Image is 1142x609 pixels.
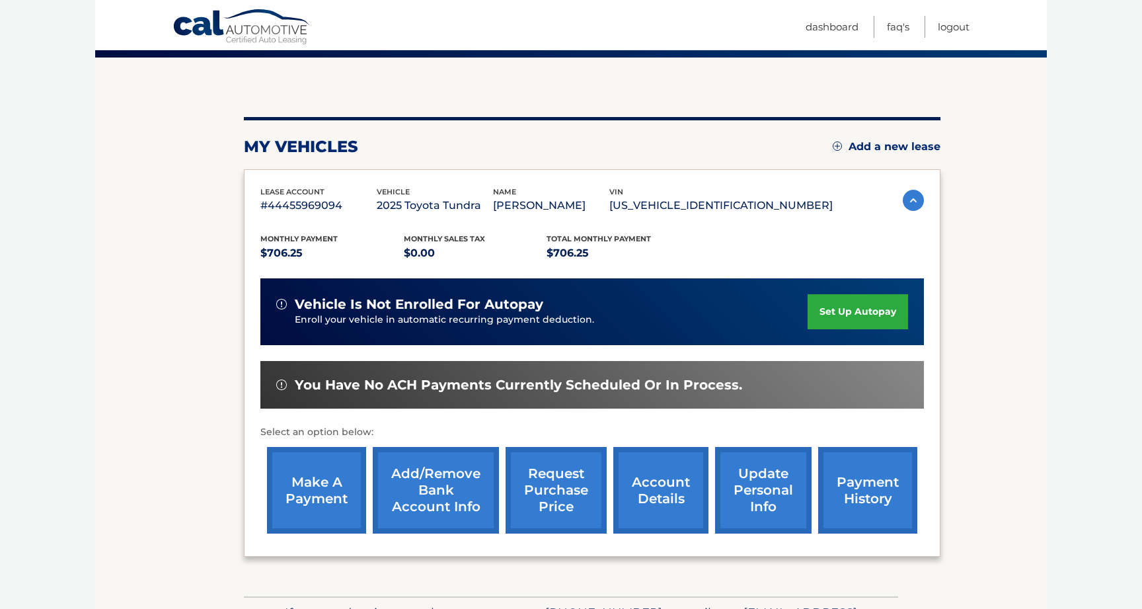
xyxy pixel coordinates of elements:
[373,447,499,534] a: Add/Remove bank account info
[808,294,908,329] a: set up autopay
[613,447,708,534] a: account details
[260,196,377,215] p: #44455969094
[833,140,940,153] a: Add a new lease
[260,234,338,243] span: Monthly Payment
[244,137,358,157] h2: my vehicles
[715,447,812,534] a: update personal info
[260,425,924,440] p: Select an option below:
[493,196,609,215] p: [PERSON_NAME]
[267,447,366,534] a: make a payment
[903,190,924,211] img: accordion-active.svg
[547,234,651,243] span: Total Monthly Payment
[493,187,516,196] span: name
[818,447,917,534] a: payment history
[295,313,808,327] p: Enroll your vehicle in automatic recurring payment deduction.
[295,296,543,313] span: vehicle is not enrolled for autopay
[404,244,547,263] p: $0.00
[260,187,324,196] span: lease account
[260,244,404,263] p: $706.25
[172,9,311,47] a: Cal Automotive
[377,187,410,196] span: vehicle
[547,244,690,263] p: $706.25
[609,187,623,196] span: vin
[806,16,858,38] a: Dashboard
[833,142,842,151] img: add.svg
[276,299,287,309] img: alert-white.svg
[938,16,970,38] a: Logout
[887,16,909,38] a: FAQ's
[276,380,287,390] img: alert-white.svg
[377,196,493,215] p: 2025 Toyota Tundra
[404,234,485,243] span: Monthly sales Tax
[506,447,607,534] a: request purchase price
[609,196,833,215] p: [US_VEHICLE_IDENTIFICATION_NUMBER]
[295,377,742,393] span: You have no ACH payments currently scheduled or in process.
